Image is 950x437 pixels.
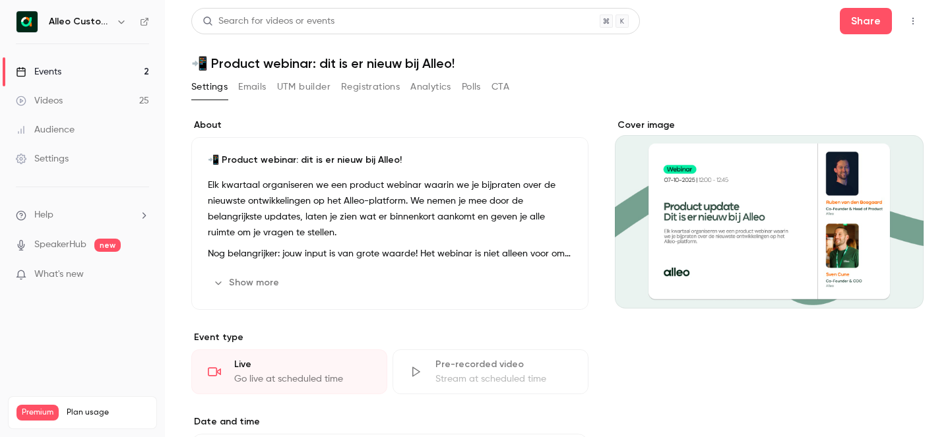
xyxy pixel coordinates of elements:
span: Premium [16,405,59,421]
p: 📲 Product webinar: dit is er nieuw bij Alleo! [208,154,572,167]
h6: Alleo Customer Success [49,15,111,28]
iframe: Noticeable Trigger [133,269,149,281]
div: LiveGo live at scheduled time [191,349,387,394]
label: About [191,119,588,132]
div: Audience [16,123,75,136]
label: Cover image [615,119,924,132]
span: Help [34,208,53,222]
div: Pre-recorded videoStream at scheduled time [393,349,588,394]
button: Analytics [410,76,451,98]
img: Alleo Customer Success [16,11,38,32]
label: Date and time [191,415,588,428]
p: Nog belangrijker: jouw input is van grote waarde! Het webinar is niet alleen voor om je bij te pr... [208,246,572,262]
button: Emails [238,76,266,98]
li: help-dropdown-opener [16,208,149,222]
button: CTA [491,76,509,98]
p: Event type [191,331,588,344]
div: Stream at scheduled time [435,372,572,386]
span: Plan usage [67,407,148,418]
button: Registrations [341,76,400,98]
div: Videos [16,94,63,107]
span: What's new [34,268,84,281]
div: Live [234,358,371,371]
div: Go live at scheduled time [234,372,371,386]
span: new [94,239,121,252]
div: Search for videos or events [203,15,334,28]
div: Events [16,65,61,78]
div: Pre-recorded video [435,358,572,371]
button: Show more [208,272,287,293]
button: Share [840,8,892,34]
div: Settings [16,152,69,165]
section: Cover image [615,119,924,308]
p: Elk kwartaal organiseren we een product webinar waarin we je bijpraten over de nieuwste ontwikkel... [208,177,572,241]
h1: 📲 Product webinar: dit is er nieuw bij Alleo! [191,55,924,71]
button: Polls [462,76,481,98]
a: SpeakerHub [34,238,86,252]
button: Settings [191,76,228,98]
button: UTM builder [277,76,331,98]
